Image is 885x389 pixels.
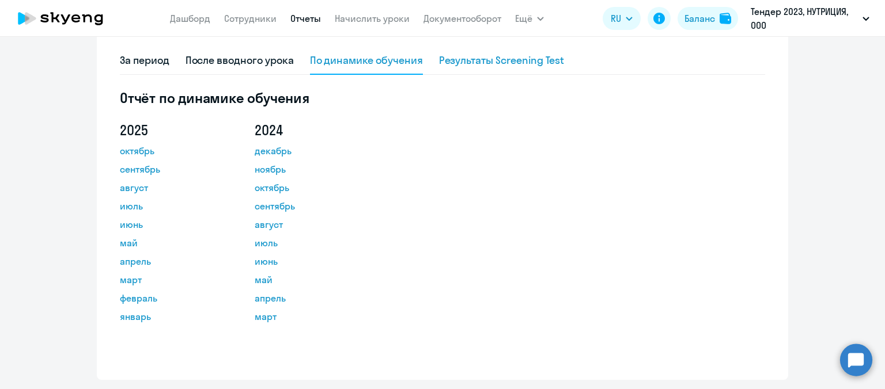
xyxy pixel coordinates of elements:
[120,121,224,139] h5: 2025
[255,121,358,139] h5: 2024
[423,13,501,24] a: Документооборот
[255,273,358,287] a: май
[255,181,358,194] a: октябрь
[120,218,224,231] a: июнь
[255,254,358,268] a: июнь
[186,53,294,68] div: После вводного урока
[120,310,224,323] a: январь
[684,12,715,25] div: Баланс
[120,162,224,176] a: сентябрь
[120,291,224,305] a: февраль
[120,273,224,287] a: март
[120,89,765,107] h5: Отчёт по динамике обучения
[515,12,532,25] span: Ещё
[310,53,423,68] div: По динамике обучения
[255,218,358,231] a: август
[611,12,621,25] span: RU
[120,53,169,68] div: За период
[120,144,224,158] a: октябрь
[255,236,358,250] a: июль
[720,13,731,24] img: balance
[439,53,565,68] div: Результаты Screening Test
[120,236,224,250] a: май
[224,13,277,24] a: Сотрудники
[170,13,210,24] a: Дашборд
[335,13,410,24] a: Начислить уроки
[255,144,358,158] a: декабрь
[290,13,321,24] a: Отчеты
[751,5,858,32] p: Тендер 2023, НУТРИЦИЯ, ООО
[745,5,875,32] button: Тендер 2023, НУТРИЦИЯ, ООО
[120,199,224,213] a: июль
[255,199,358,213] a: сентябрь
[120,181,224,194] a: август
[603,7,641,30] button: RU
[255,310,358,323] a: март
[255,291,358,305] a: апрель
[120,254,224,268] a: апрель
[678,7,738,30] button: Балансbalance
[515,7,544,30] button: Ещё
[255,162,358,176] a: ноябрь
